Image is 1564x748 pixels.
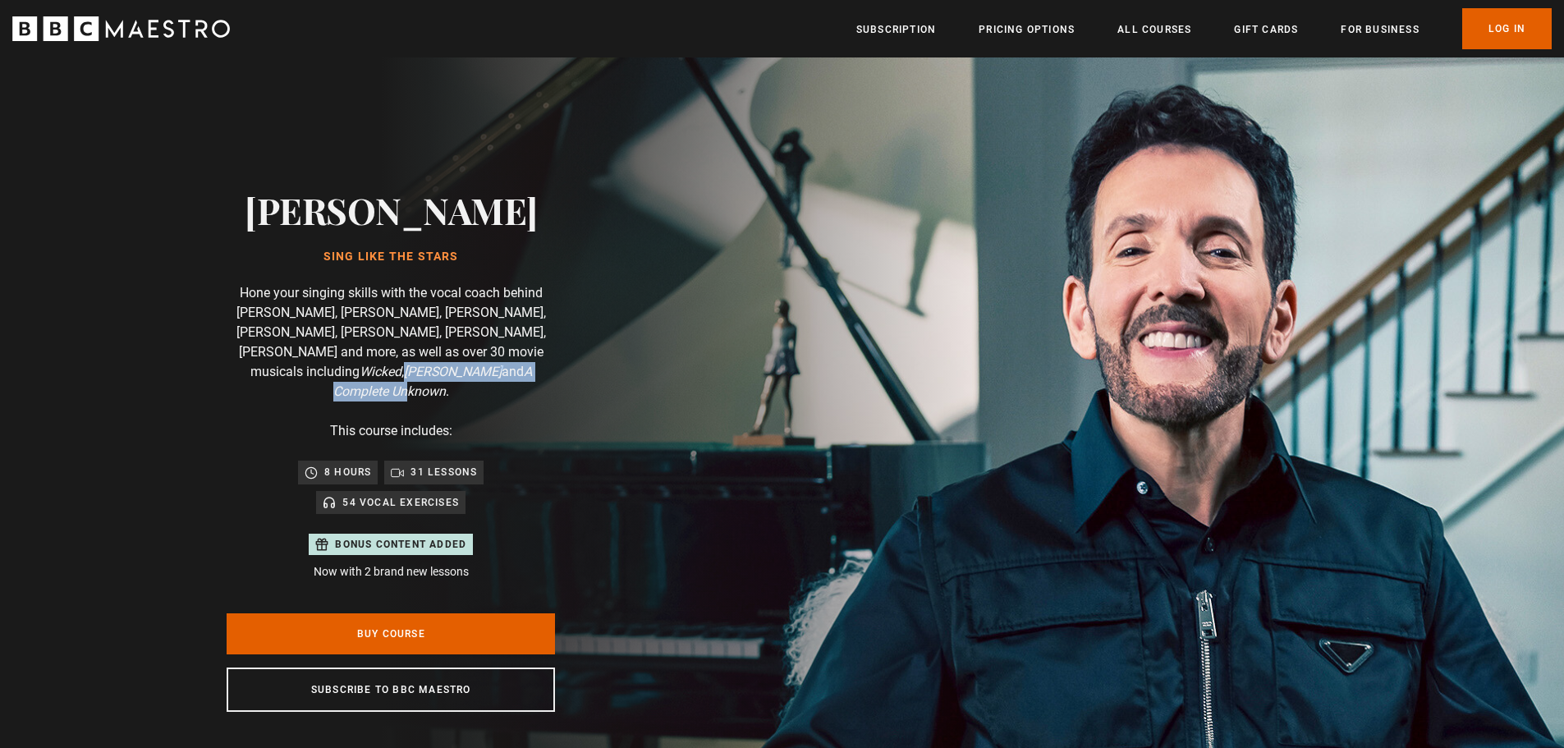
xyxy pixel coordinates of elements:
a: Log In [1462,8,1552,49]
p: 31 lessons [410,464,477,480]
a: Subscribe to BBC Maestro [227,668,555,712]
h2: [PERSON_NAME] [245,189,538,231]
i: A Complete Unknown [333,364,532,399]
nav: Primary [856,8,1552,49]
i: [PERSON_NAME] [404,364,502,379]
p: Bonus content added [335,537,466,552]
p: 8 hours [324,464,371,480]
h1: Sing Like the Stars [245,250,538,264]
p: Now with 2 brand new lessons [309,563,473,581]
p: Hone your singing skills with the vocal coach behind [PERSON_NAME], [PERSON_NAME], [PERSON_NAME],... [227,283,555,402]
p: This course includes: [330,421,452,441]
a: Buy Course [227,613,555,654]
a: For business [1341,21,1419,38]
a: Pricing Options [979,21,1075,38]
i: Wicked [360,364,401,379]
svg: BBC Maestro [12,16,230,41]
a: Gift Cards [1234,21,1298,38]
p: 54 Vocal Exercises [342,494,459,511]
a: All Courses [1117,21,1191,38]
a: Subscription [856,21,936,38]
